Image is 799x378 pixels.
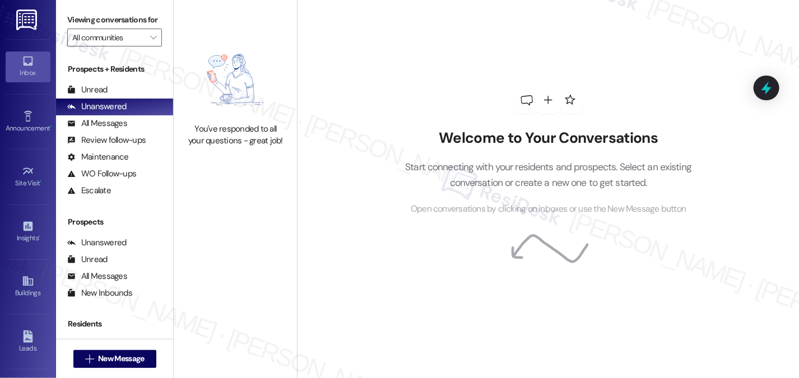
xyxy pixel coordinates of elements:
[186,123,285,147] div: You've responded to all your questions - great job!
[67,151,129,163] div: Maintenance
[56,216,173,228] div: Prospects
[186,42,285,118] img: empty-state
[6,217,50,247] a: Insights •
[72,29,144,46] input: All communities
[6,162,50,192] a: Site Visit •
[67,118,127,129] div: All Messages
[6,52,50,82] a: Inbox
[39,232,40,240] span: •
[6,272,50,302] a: Buildings
[56,318,173,330] div: Residents
[67,168,136,180] div: WO Follow-ups
[16,10,39,30] img: ResiDesk Logo
[67,11,162,29] label: Viewing conversations for
[40,178,42,185] span: •
[67,254,108,265] div: Unread
[6,327,50,357] a: Leads
[67,134,146,146] div: Review follow-ups
[67,237,127,249] div: Unanswered
[388,159,709,191] p: Start connecting with your residents and prospects. Select an existing conversation or create a n...
[67,270,127,282] div: All Messages
[67,101,127,113] div: Unanswered
[56,63,173,75] div: Prospects + Residents
[98,353,144,365] span: New Message
[50,123,52,130] span: •
[73,350,156,368] button: New Message
[67,287,132,299] div: New Inbounds
[85,354,94,363] i: 
[411,202,686,216] span: Open conversations by clicking on inboxes or use the New Message button
[388,129,709,147] h2: Welcome to Your Conversations
[67,185,111,197] div: Escalate
[150,33,156,42] i: 
[67,84,108,96] div: Unread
